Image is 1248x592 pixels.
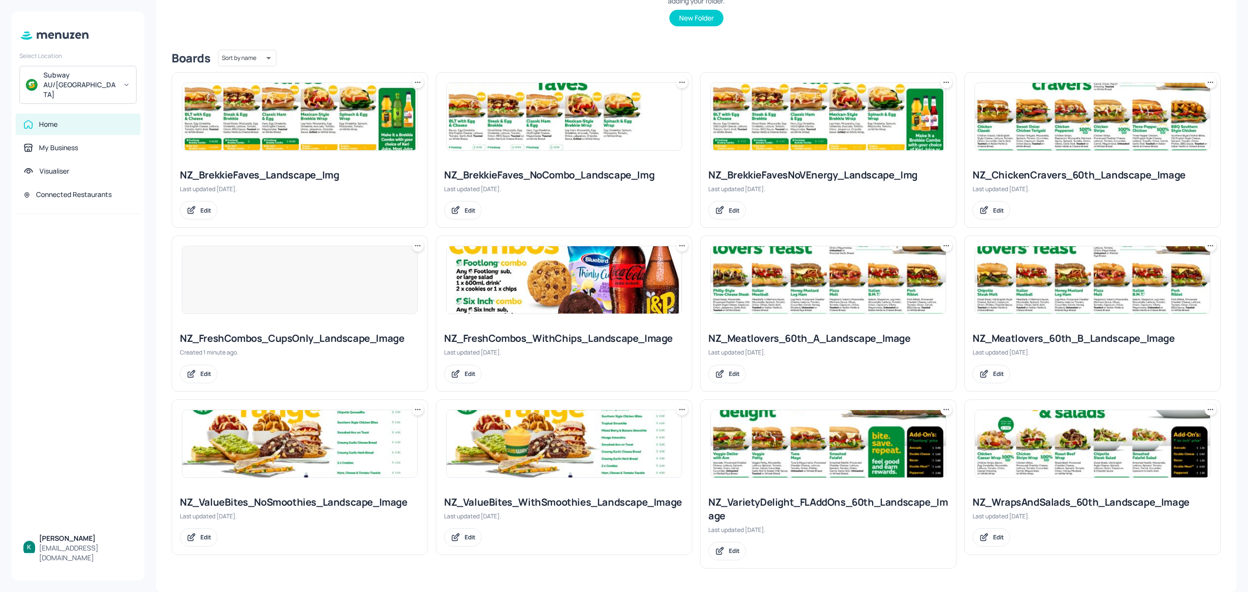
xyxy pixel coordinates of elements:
div: Sort by name [218,48,276,68]
div: Last updated [DATE]. [973,185,1212,193]
img: 2025-08-13-1755052899288gc4u2tctqln.jpeg [447,410,682,477]
img: ACg8ocKBIlbXoTTzaZ8RZ_0B6YnoiWvEjOPx6MQW7xFGuDwnGH3hbQ=s96-c [23,541,35,553]
div: NZ_BrekkieFaves_Landscape_Img [180,168,420,182]
div: Edit [465,533,475,541]
div: Last updated [DATE]. [973,512,1212,520]
div: Connected Restaurants [36,190,112,199]
button: New Folder [669,10,723,26]
div: Edit [465,370,475,378]
div: Last updated [DATE]. [444,512,684,520]
div: NZ_ChickenCravers_60th_Landscape_Image [973,168,1212,182]
div: NZ_FreshCombos_CupsOnly_Landscape_Image [180,332,420,345]
div: Edit [729,370,740,378]
div: NZ_WrapsAndSalads_60th_Landscape_Image [973,495,1212,509]
img: 2025-08-28-1756422005047da4oear8e1b.jpeg [711,83,946,150]
img: 2025-09-04-1756948475949ywnlf1tiw.jpeg [447,246,682,314]
div: NZ_FreshCombos_WithChips_Landscape_Image [444,332,684,345]
div: Last updated [DATE]. [708,185,948,193]
img: avatar [26,79,38,91]
div: Last updated [DATE]. [180,512,420,520]
div: Last updated [DATE]. [444,348,684,356]
div: NZ_VarietyDelight_FLAddOns_60th_Landscape_Image [708,495,948,523]
div: My Business [39,143,78,153]
div: Last updated [DATE]. [444,185,684,193]
div: NZ_ValueBites_NoSmoothies_Landscape_Image [180,495,420,509]
div: Edit [729,547,740,555]
div: NZ_BrekkieFaves_NoCombo_Landscape_Img [444,168,684,182]
div: NZ_BrekkieFavesNoVEnergy_Landscape_Img [708,168,948,182]
div: Edit [993,533,1004,541]
img: 2025-08-13-17550499014448glz31hcanu.jpeg [975,246,1210,314]
div: Last updated [DATE]. [708,526,948,534]
div: Edit [993,206,1004,215]
img: 2025-08-13-1755049896982szpoqpk6kc.jpeg [711,246,946,314]
div: [EMAIL_ADDRESS][DOMAIN_NAME] [39,543,133,563]
div: Home [39,119,58,129]
div: Edit [200,206,211,215]
img: 2025-08-13-1755049882930e8j75n9dvvr.jpeg [975,83,1210,150]
img: 2025-09-08-17572953194870h8ajsiwocte.jpeg [447,83,682,150]
div: Edit [200,533,211,541]
div: Edit [993,370,1004,378]
div: Last updated [DATE]. [708,348,948,356]
img: 2025-09-05-1757053244300h2fg2jq94h.jpeg [711,410,946,477]
img: 2025-08-13-1755049910208nw4w5059w07.jpeg [975,410,1210,477]
div: Edit [200,370,211,378]
div: Edit [729,206,740,215]
div: Subway AU/[GEOGRAPHIC_DATA] [43,70,117,99]
div: Edit [465,206,475,215]
div: Visualiser [39,166,69,176]
div: Boards [172,50,210,66]
div: Last updated [DATE]. [973,348,1212,356]
div: Select Location [19,52,136,60]
div: NZ_Meatlovers_60th_A_Landscape_Image [708,332,948,345]
div: NZ_Meatlovers_60th_B_Landscape_Image [973,332,1212,345]
div: Last updated [DATE]. [180,185,420,193]
img: 2025-07-15-1752546609016rv5o7xcvjpf.jpeg [182,83,417,150]
div: Created 1 minute ago. [180,348,420,356]
div: [PERSON_NAME] [39,533,133,543]
div: NZ_ValueBites_WithSmoothies_Landscape_Image [444,495,684,509]
img: 2025-08-26-1756170173155s8gsxlzl1tl.jpeg [182,410,417,477]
